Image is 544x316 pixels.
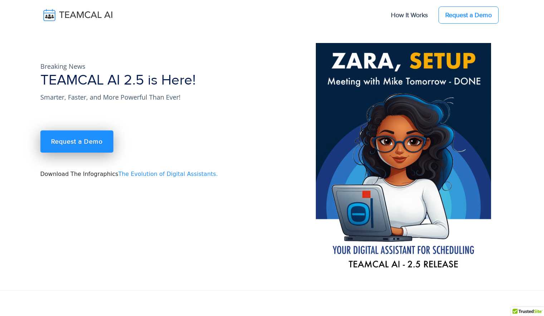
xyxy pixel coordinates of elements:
[40,92,255,102] p: Smarter, Faster, and More Powerful Than Ever!
[36,43,312,290] div: Download The Infographics
[316,43,491,273] img: pic
[40,61,255,72] p: Breaking News
[40,130,113,153] a: Request a Demo
[384,8,435,23] a: How It Works
[40,72,307,89] h1: TEAMCAL AI 2.5 is Here!
[438,6,499,24] a: Request a Demo
[118,171,218,177] a: The Evolution of Digital Assistants.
